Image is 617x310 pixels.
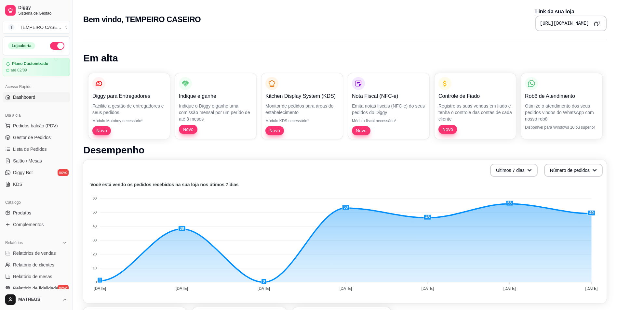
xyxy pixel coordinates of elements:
[13,158,42,164] span: Salão / Mesas
[3,92,70,102] a: Dashboard
[525,103,598,122] p: Otimize o atendimento dos seus pedidos vindos do WhatsApp com nosso robô
[258,286,270,291] tspan: [DATE]
[93,210,97,214] tspan: 50
[5,240,23,245] span: Relatórios
[13,181,22,187] span: KDS
[94,127,110,134] span: Novo
[92,103,166,116] p: Facilite a gestão de entregadores e seus pedidos.
[3,3,70,18] a: DiggySistema de Gestão
[18,5,67,11] span: Diggy
[352,92,425,100] p: Nota Fiscal (NFC-e)
[13,250,56,256] span: Relatórios de vendas
[93,252,97,256] tspan: 20
[3,271,70,282] a: Relatório de mesas
[18,11,67,16] span: Sistema de Gestão
[95,280,97,284] tspan: 0
[3,132,70,143] a: Gestor de Pedidos
[3,179,70,189] a: KDS
[13,262,54,268] span: Relatório de clientes
[83,52,607,64] h1: Em alta
[20,24,61,31] div: TEMPEIRO CASE ...
[440,126,456,133] span: Novo
[265,92,339,100] p: Kitchen Display System (KDS)
[93,224,97,228] tspan: 40
[352,103,425,116] p: Emita notas fiscais (NFC-e) do seus pedidos do Diggy
[13,94,35,100] span: Dashboard
[92,92,166,100] p: Diggy para Entregadores
[525,125,598,130] p: Disponível para Windows 10 ou superior
[179,92,252,100] p: Indique e ganhe
[525,92,598,100] p: Robô de Atendimento
[175,73,256,139] button: Indique e ganheIndique o Diggy e ganhe uma comissão mensal por um perído de até 3 mesesNovo
[435,73,516,139] button: Controle de FiadoRegistre as suas vendas em fiado e tenha o controle das contas de cada clienteNovo
[352,118,425,123] p: Módulo fiscal necessário*
[13,146,47,152] span: Lista de Pedidos
[340,286,352,291] tspan: [DATE]
[540,20,589,27] pre: [URL][DOMAIN_NAME]
[12,61,48,66] article: Plano Customizado
[13,123,58,129] span: Pedidos balcão (PDV)
[93,196,97,200] tspan: 60
[13,221,44,228] span: Complementos
[13,273,52,280] span: Relatório de mesas
[18,297,60,303] span: MATHEUS
[592,18,602,29] button: Copy to clipboard
[3,58,70,76] a: Plano Customizadoaté 02/09
[179,103,252,122] p: Indique o Diggy e ganhe uma comissão mensal por um perído de até 3 meses
[8,24,15,31] span: T
[94,286,106,291] tspan: [DATE]
[585,286,598,291] tspan: [DATE]
[90,182,239,187] text: Você está vendo os pedidos recebidos na sua loja nos útimos 7 dias
[3,283,70,293] a: Relatório de fidelidadenovo
[83,14,201,25] h2: Bem vindo, TEMPEIRO CASEIRO
[93,266,97,270] tspan: 10
[83,144,607,156] h1: Desempenho
[490,164,538,177] button: Últimos 7 dias
[176,286,188,291] tspan: [DATE]
[3,219,70,230] a: Complementos
[267,127,283,134] span: Novo
[3,197,70,208] div: Catálogo
[3,167,70,178] a: Diggy Botnovo
[521,73,602,139] button: Robô de AtendimentoOtimize o atendimento dos seus pedidos vindos do WhatsApp com nosso robôDispon...
[13,169,33,176] span: Diggy Bot
[3,144,70,154] a: Lista de Pedidos
[93,238,97,242] tspan: 30
[353,127,369,134] span: Novo
[3,156,70,166] a: Salão / Mesas
[50,42,64,50] button: Alterar Status
[92,118,166,123] p: Módulo Motoboy necessário*
[3,21,70,34] button: Select a team
[265,103,339,116] p: Monitor de pedidos para áreas do estabelecimento
[438,103,512,122] p: Registre as suas vendas em fiado e tenha o controle das contas de cada cliente
[3,260,70,270] a: Relatório de clientes
[3,248,70,258] a: Relatórios de vendas
[8,42,35,49] div: Loja aberta
[262,73,343,139] button: Kitchen Display System (KDS)Monitor de pedidos para áreas do estabelecimentoMódulo KDS necessário...
[544,164,603,177] button: Número de pedidos
[265,118,339,123] p: Módulo KDS necessário*
[3,292,70,307] button: MATHEUS
[3,110,70,121] div: Dia a dia
[13,285,58,291] span: Relatório de fidelidade
[535,8,607,16] p: Link da sua loja
[13,210,31,216] span: Produtos
[180,126,196,133] span: Novo
[422,286,434,291] tspan: [DATE]
[13,134,51,141] span: Gestor de Pedidos
[3,121,70,131] button: Pedidos balcão (PDV)
[3,82,70,92] div: Acesso Rápido
[88,73,170,139] button: Diggy para EntregadoresFacilite a gestão de entregadores e seus pedidos.Módulo Motoboy necessário...
[3,208,70,218] a: Produtos
[11,68,27,73] article: até 02/09
[348,73,429,139] button: Nota Fiscal (NFC-e)Emita notas fiscais (NFC-e) do seus pedidos do DiggyMódulo fiscal necessário*Novo
[438,92,512,100] p: Controle de Fiado
[503,286,516,291] tspan: [DATE]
